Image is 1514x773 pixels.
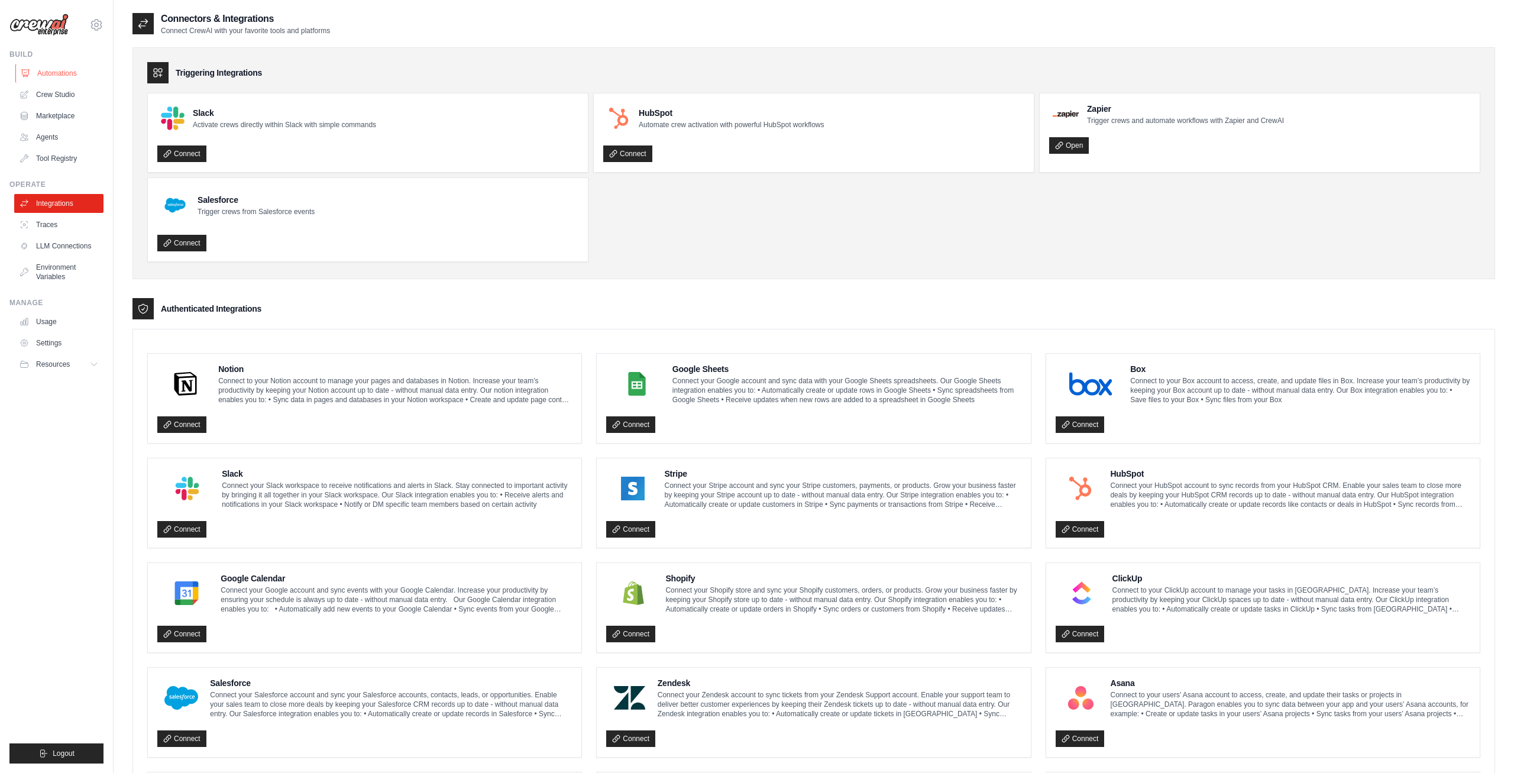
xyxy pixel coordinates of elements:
h4: Stripe [664,468,1021,480]
img: HubSpot Logo [1059,477,1102,500]
a: Connect [157,145,206,162]
img: ClickUp Logo [1059,581,1104,605]
a: Connect [1056,730,1105,747]
p: Connect to your Box account to access, create, and update files in Box. Increase your team’s prod... [1130,376,1470,405]
p: Trigger crews and automate workflows with Zapier and CrewAI [1087,116,1284,125]
img: Slack Logo [161,477,213,500]
p: Connect to your Notion account to manage your pages and databases in Notion. Increase your team’s... [218,376,572,405]
button: Logout [9,743,103,764]
p: Trigger crews from Salesforce events [198,207,315,216]
span: Resources [36,360,70,369]
a: Connect [606,626,655,642]
a: Environment Variables [14,258,103,286]
h4: Zapier [1087,103,1284,115]
p: Connect your Shopify store and sync your Shopify customers, orders, or products. Grow your busine... [665,586,1021,614]
a: Marketplace [14,106,103,125]
img: Salesforce Logo [161,686,202,710]
img: Google Calendar Logo [161,581,212,605]
p: Connect your Zendesk account to sync tickets from your Zendesk Support account. Enable your suppo... [658,690,1021,719]
h4: ClickUp [1112,573,1470,584]
p: Connect your Google account and sync events with your Google Calendar. Increase your productivity... [221,586,572,614]
h4: HubSpot [639,107,824,119]
h4: Google Sheets [672,363,1021,375]
p: Connect CrewAI with your favorite tools and platforms [161,26,330,35]
a: Tool Registry [14,149,103,168]
h3: Authenticated Integrations [161,303,261,315]
a: Connect [606,521,655,538]
a: Connect [157,730,206,747]
a: Traces [14,215,103,234]
a: Open [1049,137,1089,154]
a: Settings [14,334,103,352]
a: Agents [14,128,103,147]
img: Slack Logo [161,106,185,130]
img: Zapier Logo [1053,111,1079,118]
a: Connect [1056,521,1105,538]
p: Activate crews directly within Slack with simple commands [193,120,376,130]
a: Connect [157,235,206,251]
p: Connect to your ClickUp account to manage your tasks in [GEOGRAPHIC_DATA]. Increase your team’s p... [1112,586,1470,614]
div: Build [9,50,103,59]
a: Crew Studio [14,85,103,104]
a: Connect [157,626,206,642]
p: Connect your Google account and sync data with your Google Sheets spreadsheets. Our Google Sheets... [672,376,1021,405]
img: Salesforce Logo [161,191,189,219]
h4: Box [1130,363,1470,375]
a: Connect [157,416,206,433]
h4: Asana [1111,677,1470,689]
div: Operate [9,180,103,189]
img: Stripe Logo [610,477,656,500]
img: Asana Logo [1059,686,1102,710]
p: Connect your Salesforce account and sync your Salesforce accounts, contacts, leads, or opportunit... [210,690,572,719]
h4: HubSpot [1110,468,1470,480]
a: Connect [1056,626,1105,642]
span: Logout [53,749,75,758]
p: Connect to your users’ Asana account to access, create, and update their tasks or projects in [GE... [1111,690,1470,719]
h2: Connectors & Integrations [161,12,330,26]
h4: Salesforce [198,194,315,206]
h4: Slack [222,468,572,480]
h4: Shopify [665,573,1021,584]
p: Connect your Stripe account and sync your Stripe customers, payments, or products. Grow your busi... [664,481,1021,509]
img: Box Logo [1059,372,1122,396]
img: Shopify Logo [610,581,657,605]
a: Connect [603,145,652,162]
a: Usage [14,312,103,331]
img: Google Sheets Logo [610,372,664,396]
h3: Triggering Integrations [176,67,262,79]
img: Notion Logo [161,372,210,396]
h4: Salesforce [210,677,572,689]
h4: Google Calendar [221,573,572,584]
img: Zendesk Logo [610,686,649,710]
a: LLM Connections [14,237,103,255]
a: Connect [157,521,206,538]
p: Connect your Slack workspace to receive notifications and alerts in Slack. Stay connected to impo... [222,481,572,509]
p: Connect your HubSpot account to sync records from your HubSpot CRM. Enable your sales team to clo... [1110,481,1470,509]
a: Integrations [14,194,103,213]
a: Connect [1056,416,1105,433]
img: Logo [9,14,69,36]
a: Connect [606,730,655,747]
h4: Zendesk [658,677,1021,689]
img: HubSpot Logo [607,106,630,130]
h4: Notion [218,363,572,375]
a: Automations [15,64,105,83]
h4: Slack [193,107,376,119]
button: Resources [14,355,103,374]
p: Automate crew activation with powerful HubSpot workflows [639,120,824,130]
a: Connect [606,416,655,433]
div: Manage [9,298,103,308]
